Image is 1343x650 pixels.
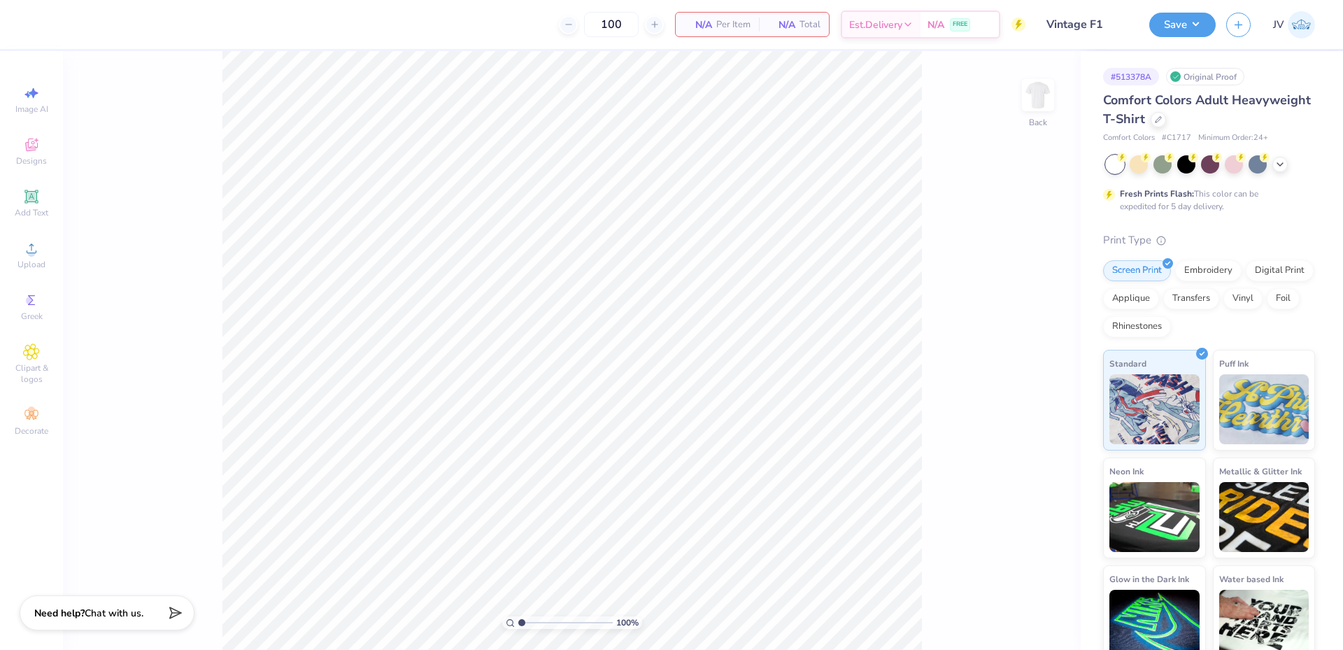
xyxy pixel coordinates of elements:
span: Standard [1109,356,1146,371]
img: Puff Ink [1219,374,1309,444]
div: Applique [1103,288,1159,309]
input: Untitled Design [1036,10,1139,38]
div: Vinyl [1223,288,1263,309]
button: Save [1149,13,1216,37]
span: Total [800,17,820,32]
span: Designs [16,155,47,167]
span: Glow in the Dark Ink [1109,572,1189,586]
span: Chat with us. [85,607,143,620]
span: Image AI [15,104,48,115]
img: Neon Ink [1109,482,1200,552]
img: Jo Vincent [1288,11,1315,38]
div: Foil [1267,288,1300,309]
span: Est. Delivery [849,17,902,32]
span: Neon Ink [1109,464,1144,479]
strong: Need help? [34,607,85,620]
div: Embroidery [1175,260,1242,281]
div: Back [1029,116,1047,129]
span: N/A [928,17,944,32]
div: Screen Print [1103,260,1171,281]
span: Comfort Colors Adult Heavyweight T-Shirt [1103,92,1311,127]
input: – – [584,12,639,37]
span: Metallic & Glitter Ink [1219,464,1302,479]
div: This color can be expedited for 5 day delivery. [1120,188,1292,213]
span: Upload [17,259,45,270]
div: Transfers [1163,288,1219,309]
div: Print Type [1103,232,1315,248]
img: Back [1024,81,1052,109]
div: Rhinestones [1103,316,1171,337]
div: # 513378A [1103,68,1159,85]
span: Per Item [716,17,751,32]
strong: Fresh Prints Flash: [1120,188,1194,199]
span: Greek [21,311,43,322]
span: Clipart & logos [7,362,56,385]
span: Decorate [15,425,48,437]
span: Puff Ink [1219,356,1249,371]
span: 100 % [616,616,639,629]
span: Add Text [15,207,48,218]
span: Water based Ink [1219,572,1284,586]
span: N/A [684,17,712,32]
span: Comfort Colors [1103,132,1155,144]
span: Minimum Order: 24 + [1198,132,1268,144]
span: JV [1273,17,1284,33]
span: # C1717 [1162,132,1191,144]
img: Standard [1109,374,1200,444]
span: FREE [953,20,967,29]
img: Metallic & Glitter Ink [1219,482,1309,552]
span: N/A [767,17,795,32]
div: Digital Print [1246,260,1314,281]
a: JV [1273,11,1315,38]
div: Original Proof [1166,68,1244,85]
